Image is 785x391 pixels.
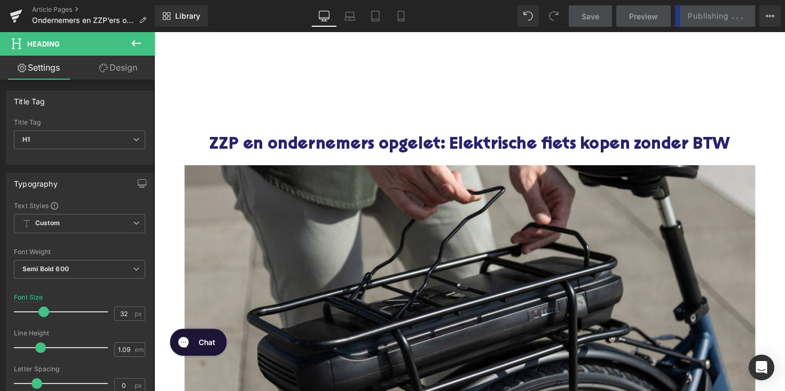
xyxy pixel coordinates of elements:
[14,248,145,256] div: Font Weight
[22,135,30,143] b: H1
[14,329,145,337] div: Line Height
[11,106,635,125] h1: ZZP en ondernemers opgelet: Elektrische fiets kopen zonder BTW
[517,5,539,27] button: Undo
[582,11,599,22] span: Save
[388,5,414,27] a: Mobile
[175,11,200,21] span: Library
[14,201,145,210] div: Text Styles
[80,56,157,80] a: Design
[363,5,388,27] a: Tablet
[749,355,774,380] div: Open Intercom Messenger
[135,346,144,353] span: em
[135,310,144,317] span: px
[311,5,337,27] a: Desktop
[14,294,43,301] div: Font Size
[135,382,144,389] span: px
[759,5,781,27] button: More
[155,5,208,27] a: New Library
[337,5,363,27] a: Laptop
[11,300,80,335] iframe: Gorgias live chat messenger
[22,265,69,273] b: Semi Bold 600
[14,173,58,188] div: Typography
[35,219,60,228] b: Custom
[616,5,671,27] a: Preview
[32,16,135,25] span: Ondernemers en ZZP’ers opgelet: Een elektrische fiets kopen zonder BTW
[629,11,658,22] span: Preview
[32,5,155,14] a: Article Pages
[543,5,564,27] button: Redo
[14,91,45,106] div: Title Tag
[14,365,145,373] div: Letter Spacing
[14,119,145,126] div: Title Tag
[27,40,60,48] span: Heading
